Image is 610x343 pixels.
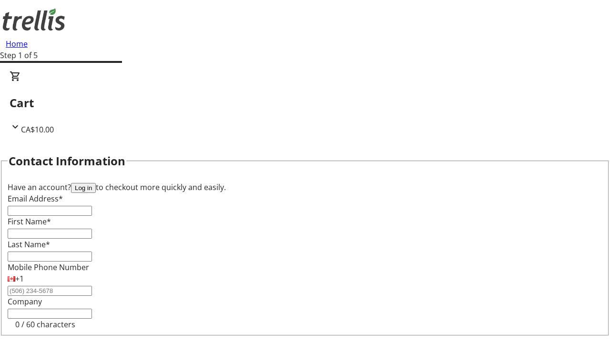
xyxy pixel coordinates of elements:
span: CA$10.00 [21,124,54,135]
label: Email Address* [8,193,63,204]
h2: Contact Information [9,152,125,170]
label: First Name* [8,216,51,227]
div: CartCA$10.00 [10,71,600,135]
tr-character-limit: 0 / 60 characters [15,319,75,330]
label: Company [8,296,42,307]
label: Last Name* [8,239,50,250]
label: Mobile Phone Number [8,262,89,272]
input: (506) 234-5678 [8,286,92,296]
button: Log in [71,183,96,193]
h2: Cart [10,94,600,111]
div: Have an account? to checkout more quickly and easily. [8,182,602,193]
